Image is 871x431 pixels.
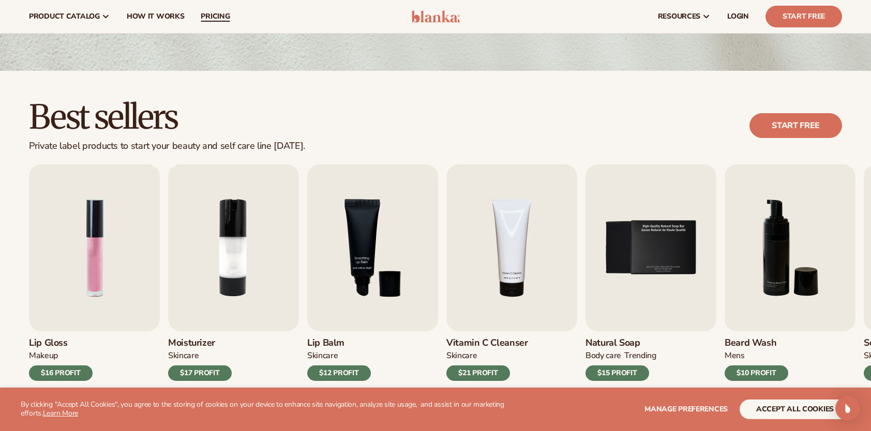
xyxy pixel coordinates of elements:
[446,365,510,381] div: $21 PROFIT
[307,164,438,381] a: 3 / 9
[835,396,860,421] div: Open Intercom Messenger
[585,365,649,381] div: $15 PROFIT
[658,12,700,21] span: resources
[725,337,788,349] h3: Beard Wash
[29,100,305,134] h2: Best sellers
[127,12,185,21] span: How It Works
[307,365,371,381] div: $12 PROFIT
[725,365,788,381] div: $10 PROFIT
[43,408,78,418] a: Learn More
[201,12,230,21] span: pricing
[29,365,93,381] div: $16 PROFIT
[168,164,299,381] a: 2 / 9
[585,350,621,361] div: BODY Care
[168,350,199,361] div: SKINCARE
[725,350,745,361] div: mens
[29,350,58,361] div: MAKEUP
[29,141,305,152] div: Private label products to start your beauty and self care line [DATE].
[168,365,232,381] div: $17 PROFIT
[29,164,160,381] a: 1 / 9
[740,399,850,419] button: accept all cookies
[446,337,528,349] h3: Vitamin C Cleanser
[727,12,749,21] span: LOGIN
[585,337,656,349] h3: Natural Soap
[725,164,855,381] a: 6 / 9
[765,6,842,27] a: Start Free
[168,337,232,349] h3: Moisturizer
[446,350,477,361] div: Skincare
[307,350,338,361] div: SKINCARE
[644,404,728,414] span: Manage preferences
[644,399,728,419] button: Manage preferences
[29,337,93,349] h3: Lip Gloss
[411,10,460,23] img: logo
[749,113,842,138] a: Start free
[624,350,656,361] div: TRENDING
[585,164,716,381] a: 5 / 9
[21,401,509,418] p: By clicking "Accept All Cookies", you agree to the storing of cookies on your device to enhance s...
[29,12,100,21] span: product catalog
[446,164,577,381] a: 4 / 9
[307,337,371,349] h3: Lip Balm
